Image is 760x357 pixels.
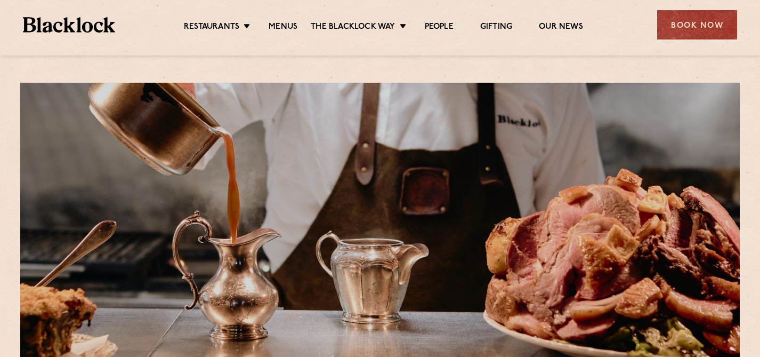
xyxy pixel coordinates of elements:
div: Book Now [657,10,737,39]
img: BL_Textured_Logo-footer-cropped.svg [23,17,115,33]
a: People [425,22,454,34]
a: Menus [269,22,297,34]
a: Our News [539,22,583,34]
a: The Blacklock Way [311,22,395,34]
a: Gifting [480,22,512,34]
a: Restaurants [184,22,239,34]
